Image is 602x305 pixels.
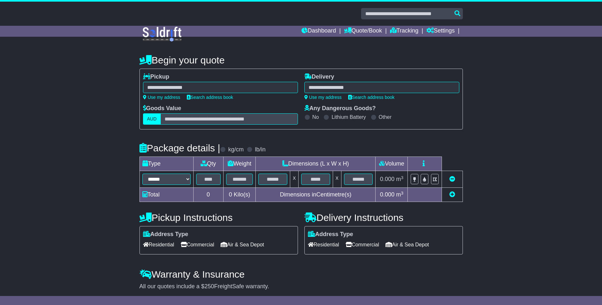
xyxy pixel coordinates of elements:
[348,95,395,100] a: Search address book
[301,26,336,37] a: Dashboard
[331,114,366,120] label: Lithium Battery
[181,240,214,250] span: Commercial
[139,55,463,65] h4: Begin your quote
[312,114,319,120] label: No
[380,176,395,182] span: 0.000
[228,146,244,153] label: kg/cm
[205,283,214,290] span: 250
[193,188,223,202] td: 0
[449,176,455,182] a: Remove this item
[401,191,404,195] sup: 3
[376,157,408,171] td: Volume
[333,171,341,188] td: x
[255,146,265,153] label: lb/in
[221,240,264,250] span: Air & Sea Depot
[379,114,392,120] label: Other
[139,157,193,171] td: Type
[193,157,223,171] td: Qty
[304,73,334,81] label: Delivery
[139,269,463,280] h4: Warranty & Insurance
[139,212,298,223] h4: Pickup Instructions
[223,157,256,171] td: Weight
[256,188,376,202] td: Dimensions in Centimetre(s)
[390,26,418,37] a: Tracking
[139,143,220,153] h4: Package details |
[139,283,463,290] div: All our quotes include a $ FreightSafe warranty.
[344,26,382,37] a: Quote/Book
[380,191,395,198] span: 0.000
[143,231,188,238] label: Address Type
[139,188,193,202] td: Total
[143,95,180,100] a: Use my address
[386,240,429,250] span: Air & Sea Depot
[396,176,404,182] span: m
[308,240,339,250] span: Residential
[401,175,404,180] sup: 3
[449,191,455,198] a: Add new item
[396,191,404,198] span: m
[256,157,376,171] td: Dimensions (L x W x H)
[187,95,233,100] a: Search address book
[304,105,376,112] label: Any Dangerous Goods?
[290,171,299,188] td: x
[346,240,379,250] span: Commercial
[304,95,342,100] a: Use my address
[143,113,161,125] label: AUD
[223,188,256,202] td: Kilo(s)
[308,231,353,238] label: Address Type
[229,191,232,198] span: 0
[304,212,463,223] h4: Delivery Instructions
[143,240,174,250] span: Residential
[143,73,169,81] label: Pickup
[143,105,181,112] label: Goods Value
[426,26,455,37] a: Settings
